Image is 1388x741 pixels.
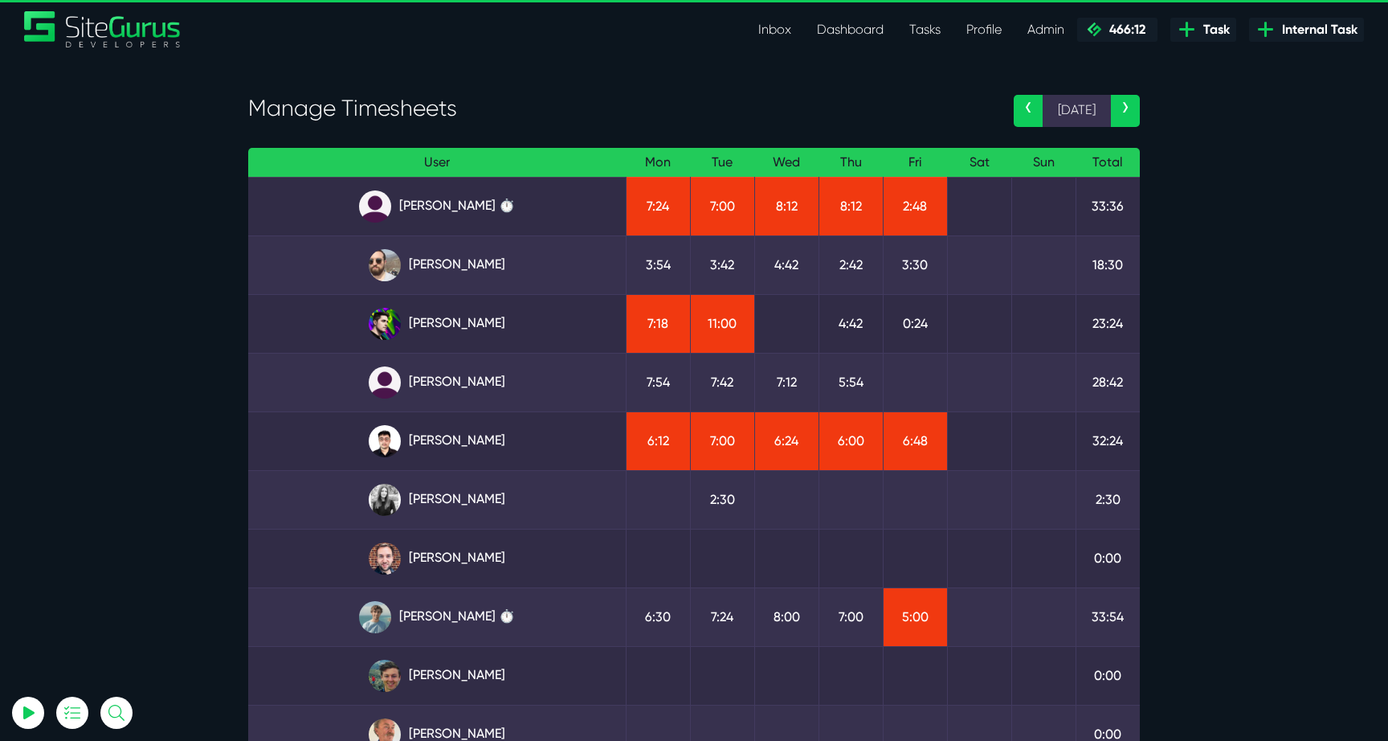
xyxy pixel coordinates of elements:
td: 11:00 [690,294,754,353]
td: 6:48 [883,411,947,470]
span: Task [1197,20,1230,39]
td: 5:54 [819,353,883,411]
td: 0:24 [883,294,947,353]
a: Internal Task [1249,18,1364,42]
a: Dashboard [804,14,896,46]
td: 6:12 [626,411,690,470]
a: [PERSON_NAME] [261,542,613,575]
a: Task [1170,18,1236,42]
span: Internal Task [1276,20,1357,39]
img: Sitegurus Logo [24,11,182,47]
a: SiteGurus [24,11,182,47]
th: Mon [626,148,690,178]
td: 2:48 [883,177,947,235]
img: xv1kmavyemxtguplm5ir.png [369,425,401,457]
img: tfogtqcjwjterk6idyiu.jpg [369,542,401,575]
span: [DATE] [1043,95,1111,127]
td: 2:42 [819,235,883,294]
span: 466:12 [1103,22,1145,37]
td: 3:42 [690,235,754,294]
td: 6:24 [754,411,819,470]
td: 8:12 [819,177,883,235]
td: 7:00 [690,177,754,235]
img: tkl4csrki1nqjgf0pb1z.png [359,601,391,633]
a: Inbox [745,14,804,46]
td: 7:18 [626,294,690,353]
img: default_qrqg0b.png [359,190,391,223]
td: 7:00 [819,587,883,646]
td: 6:30 [626,587,690,646]
td: 7:12 [754,353,819,411]
img: ublsy46zpoyz6muduycb.jpg [369,249,401,281]
th: Tue [690,148,754,178]
img: esb8jb8dmrsykbqurfoz.jpg [369,660,401,692]
a: [PERSON_NAME] ⏱️ [261,190,613,223]
a: [PERSON_NAME] [261,425,613,457]
a: [PERSON_NAME] [261,249,613,281]
img: rxuxidhawjjb44sgel4e.png [369,308,401,340]
img: rgqpcqpgtbr9fmz9rxmm.jpg [369,484,401,516]
td: 6:00 [819,411,883,470]
a: [PERSON_NAME] [261,308,613,340]
td: 5:00 [883,587,947,646]
td: 7:00 [690,411,754,470]
td: 3:54 [626,235,690,294]
a: ‹ [1014,95,1043,127]
th: Total [1076,148,1140,178]
td: 4:42 [819,294,883,353]
td: 23:24 [1076,294,1140,353]
a: Profile [953,14,1014,46]
th: Thu [819,148,883,178]
th: User [248,148,626,178]
th: Sun [1011,148,1076,178]
th: Fri [883,148,947,178]
td: 0:00 [1076,529,1140,587]
td: 3:30 [883,235,947,294]
td: 18:30 [1076,235,1140,294]
td: 0:00 [1076,646,1140,705]
a: [PERSON_NAME] [261,484,613,516]
td: 33:54 [1076,587,1140,646]
td: 33:36 [1076,177,1140,235]
td: 32:24 [1076,411,1140,470]
a: Admin [1014,14,1077,46]
th: Sat [947,148,1011,178]
a: [PERSON_NAME] ⏱️ [261,601,613,633]
h3: Manage Timesheets [248,95,990,122]
a: 466:12 [1077,18,1157,42]
td: 7:24 [626,177,690,235]
td: 7:54 [626,353,690,411]
a: Tasks [896,14,953,46]
a: [PERSON_NAME] [261,660,613,692]
td: 8:00 [754,587,819,646]
td: 7:42 [690,353,754,411]
th: Wed [754,148,819,178]
td: 28:42 [1076,353,1140,411]
td: 2:30 [1076,470,1140,529]
td: 2:30 [690,470,754,529]
td: 8:12 [754,177,819,235]
img: default_qrqg0b.png [369,366,401,399]
td: 4:42 [754,235,819,294]
td: 7:24 [690,587,754,646]
a: › [1111,95,1140,127]
a: [PERSON_NAME] [261,366,613,399]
